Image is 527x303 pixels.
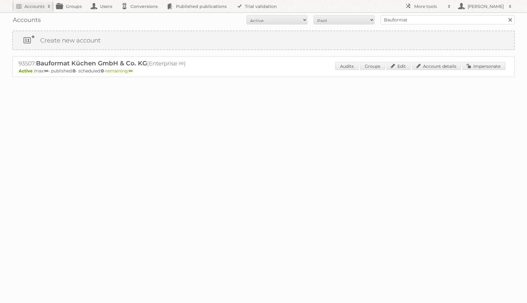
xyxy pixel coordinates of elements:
[462,62,505,70] a: Impersonate
[386,62,411,70] a: Edit
[36,60,147,67] span: Bauformat Küchen GmbH & Co. KG
[335,62,359,70] a: Audits
[101,68,104,74] strong: 0
[13,31,514,49] a: Create new account
[24,3,45,9] h2: Accounts
[19,68,508,74] p: max: - published: - scheduled: -
[414,3,445,9] h2: More tools
[19,68,34,74] span: Active
[412,62,461,70] a: Account details
[106,68,133,74] span: remaining:
[73,68,76,74] strong: 0
[19,60,232,68] h2: 93507: (Enterprise ∞)
[129,68,133,74] strong: ∞
[466,3,506,9] h2: [PERSON_NAME]
[44,68,48,74] strong: ∞
[360,62,385,70] a: Groups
